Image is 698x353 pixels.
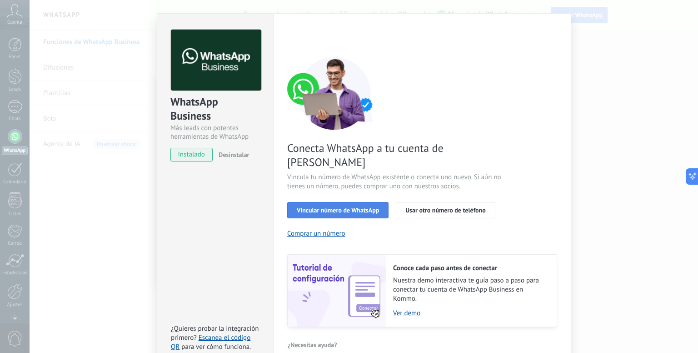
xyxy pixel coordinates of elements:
span: Nuestra demo interactiva te guía paso a paso para conectar tu cuenta de WhatsApp Business en Kommo. [393,276,548,303]
img: connect number [287,57,383,130]
img: logo_main.png [171,30,261,91]
span: Conecta WhatsApp a tu cuenta de [PERSON_NAME] [287,141,504,169]
span: ¿Necesitas ayuda? [288,342,337,348]
button: Desinstalar [215,148,249,161]
span: para ver cómo funciona. [181,343,251,351]
span: Vincular número de WhatsApp [297,207,379,213]
button: ¿Necesitas ayuda? [287,338,338,352]
div: Más leads con potentes herramientas de WhatsApp [170,124,260,141]
a: Ver demo [393,309,548,318]
button: Vincular número de WhatsApp [287,202,389,218]
div: WhatsApp Business [170,95,260,124]
span: instalado [171,148,212,161]
a: Escanea el código QR [171,333,250,351]
h2: Conoce cada paso antes de conectar [393,264,548,272]
span: Desinstalar [219,151,249,159]
button: Usar otro número de teléfono [396,202,495,218]
button: Comprar un número [287,229,345,238]
span: Vincula tu número de WhatsApp existente o conecta uno nuevo. Si aún no tienes un número, puedes c... [287,173,504,191]
span: Usar otro número de teléfono [405,207,485,213]
span: ¿Quieres probar la integración primero? [171,324,259,342]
